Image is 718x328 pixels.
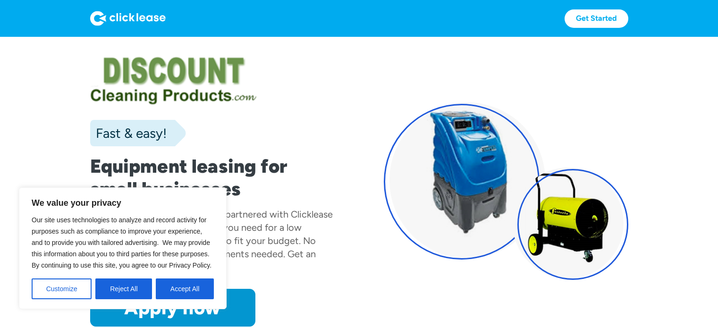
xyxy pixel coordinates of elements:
[565,9,628,28] a: Get Started
[32,197,214,209] p: We value your privacy
[32,278,92,299] button: Customize
[156,278,214,299] button: Accept All
[90,11,166,26] img: Logo
[19,187,227,309] div: We value your privacy
[90,124,167,143] div: Fast & easy!
[32,216,211,269] span: Our site uses technologies to analyze and record activity for purposes such as compliance to impr...
[90,155,335,200] h1: Equipment leasing for small businesses
[95,278,152,299] button: Reject All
